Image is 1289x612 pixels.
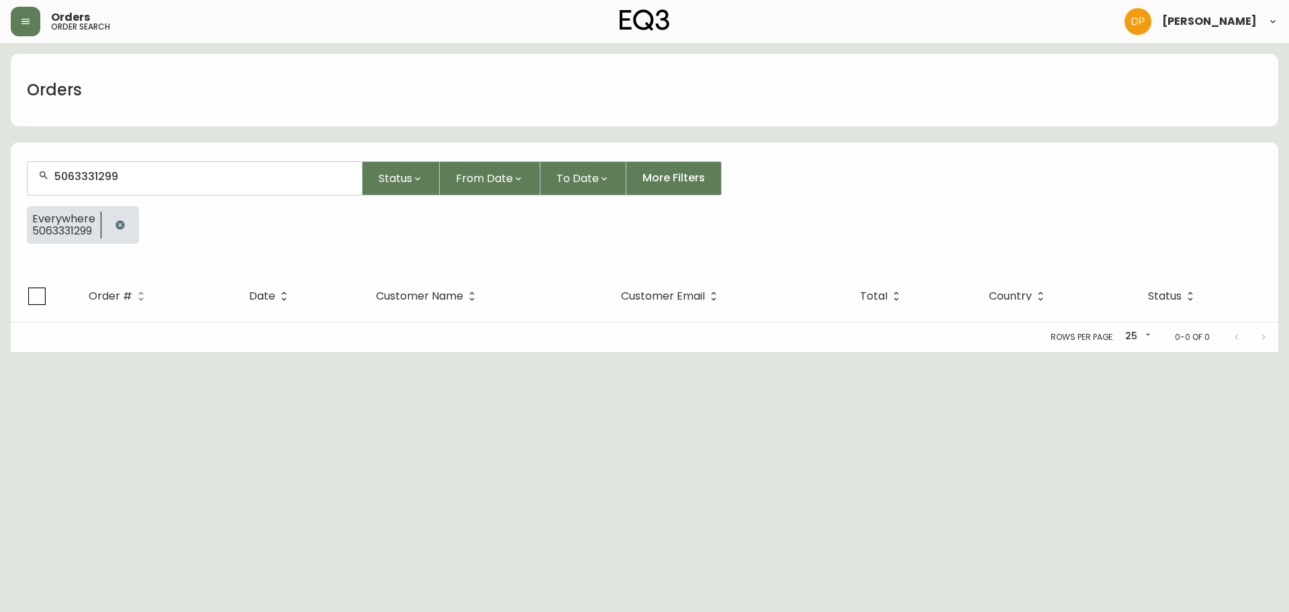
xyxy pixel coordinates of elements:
span: Everywhere [32,213,95,225]
p: 0-0 of 0 [1175,331,1210,343]
span: Customer Email [621,292,705,300]
span: From Date [456,170,513,187]
img: logo [620,9,669,31]
img: b0154ba12ae69382d64d2f3159806b19 [1125,8,1151,35]
span: Date [249,290,293,302]
span: Status [1148,290,1199,302]
input: Search [54,170,351,183]
div: 25 [1120,326,1153,348]
span: Orders [51,12,90,23]
span: 5063331299 [32,225,95,237]
span: Status [1148,292,1182,300]
span: Date [249,292,275,300]
span: Total [860,290,905,302]
h1: Orders [27,79,82,101]
span: Country [989,290,1049,302]
span: Order # [89,292,132,300]
span: Customer Email [621,290,722,302]
button: More Filters [626,161,722,195]
span: Order # [89,290,150,302]
button: From Date [440,161,540,195]
span: Status [379,170,412,187]
span: To Date [557,170,599,187]
p: Rows per page: [1051,331,1114,343]
button: Status [363,161,440,195]
span: Total [860,292,888,300]
span: [PERSON_NAME] [1162,16,1257,27]
span: Customer Name [376,290,481,302]
span: More Filters [642,171,705,185]
h5: order search [51,23,110,31]
span: Customer Name [376,292,463,300]
button: To Date [540,161,626,195]
span: Country [989,292,1032,300]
